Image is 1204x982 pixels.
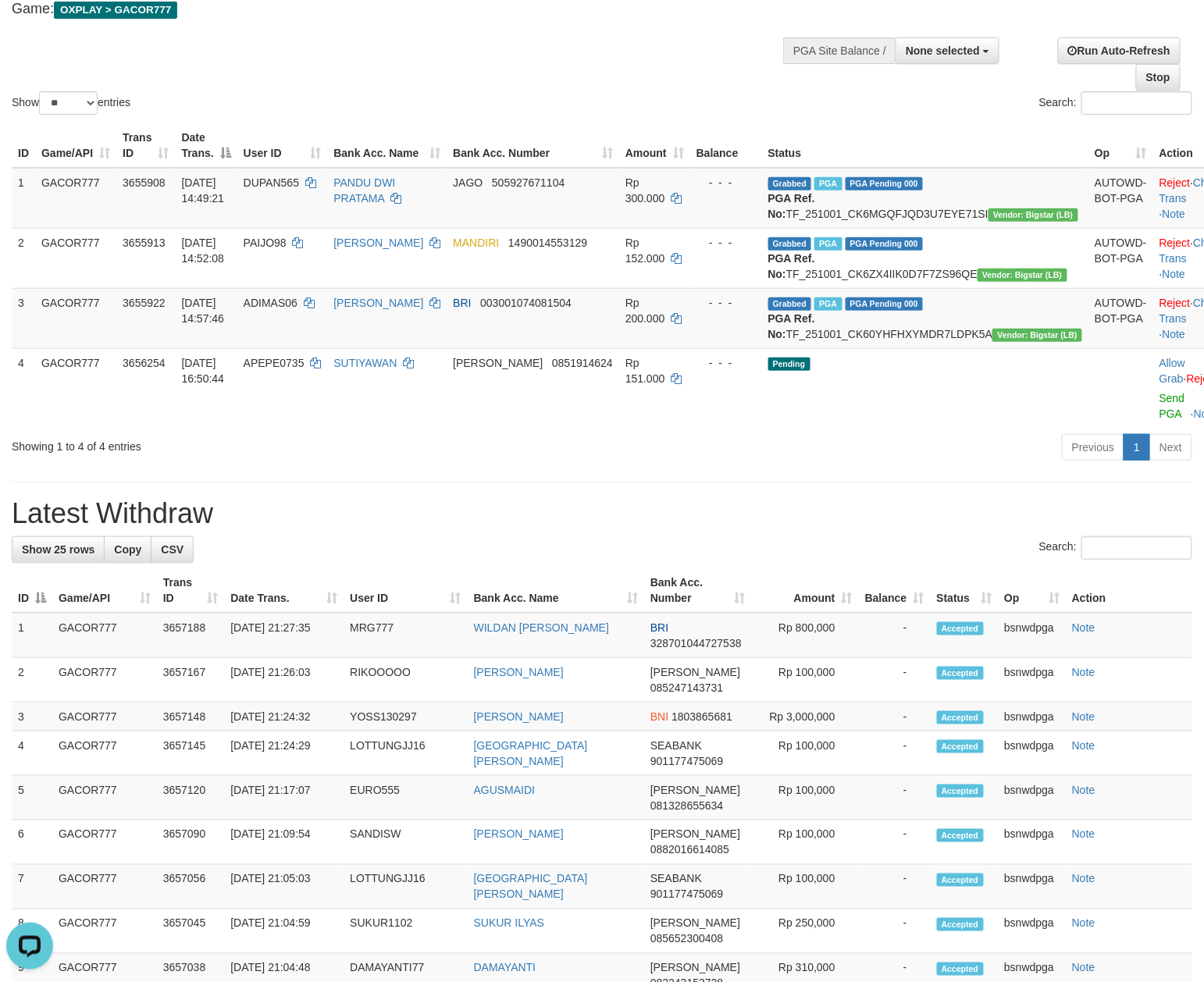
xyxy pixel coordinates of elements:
[12,568,52,613] th: ID: activate to sort column descending
[474,710,564,723] a: [PERSON_NAME]
[1072,828,1095,841] a: Note
[859,865,931,909] td: -
[1072,962,1095,974] a: Note
[650,828,740,841] span: [PERSON_NAME]
[644,568,752,613] th: Bank Acc. Number: activate to sort column ascending
[54,2,177,19] span: OXPLAY > GACOR777
[937,829,984,842] span: Accepted
[480,297,572,309] span: Copy 003001074081504 to clipboard
[474,873,588,901] a: [GEOGRAPHIC_DATA][PERSON_NAME]
[12,820,52,865] td: 6
[696,295,756,311] div: - - -
[52,865,157,909] td: GACOR777
[752,568,859,613] th: Amount: activate to sort column ascending
[752,731,859,776] td: Rp 100,000
[224,776,344,820] td: [DATE] 21:17:07
[814,297,842,311] span: Marked by bsnwdpga
[625,176,665,205] span: Rp 300.000
[650,844,729,856] span: Copy 0882016614085 to clipboard
[768,358,810,371] span: Pending
[123,297,166,309] span: 3655922
[12,228,35,288] td: 2
[468,568,644,613] th: Bank Acc. Name: activate to sort column ascending
[1088,123,1153,168] th: Op: activate to sort column ascending
[998,731,1066,776] td: bsnwdpga
[12,123,35,168] th: ID
[768,252,815,280] b: PGA Ref. No:
[1072,666,1095,678] a: Note
[937,918,984,931] span: Accepted
[650,888,723,901] span: Copy 901177475069 to clipboard
[157,731,225,776] td: 3657145
[846,237,924,251] span: PGA Pending
[768,192,815,220] b: PGA Ref. No:
[1088,288,1153,348] td: AUTOWD-BOT-PGA
[157,613,225,658] td: 3657188
[12,613,52,658] td: 1
[937,622,984,635] span: Accepted
[998,613,1066,658] td: bsnwdpga
[937,962,984,976] span: Accepted
[931,568,999,613] th: Status: activate to sort column ascending
[157,703,225,731] td: 3657148
[752,613,859,658] td: Rp 800,000
[344,568,467,613] th: User ID: activate to sort column ascending
[1088,168,1153,229] td: AUTOWD-BOT-PGA
[671,710,732,723] span: Copy 1803865681 to clipboard
[12,91,130,115] label: Show entries
[453,176,483,189] span: JAGO
[224,820,344,865] td: [DATE] 21:09:54
[224,731,344,776] td: [DATE] 21:24:29
[151,536,194,563] a: CSV
[52,731,157,776] td: GACOR777
[859,613,931,658] td: -
[344,658,467,703] td: RIKOOOOO
[768,297,812,311] span: Grabbed
[224,568,344,613] th: Date Trans.: activate to sort column ascending
[859,820,931,865] td: -
[1039,536,1192,560] label: Search:
[244,237,287,249] span: PAIJO98
[552,357,613,369] span: Copy 0851914624 to clipboard
[474,784,536,796] a: AGUSMAIDI
[1159,297,1191,309] a: Reject
[474,828,564,841] a: [PERSON_NAME]
[846,297,924,311] span: PGA Pending
[12,731,52,776] td: 4
[344,909,467,954] td: SUKUR1102
[224,865,344,909] td: [DATE] 21:05:03
[859,703,931,731] td: -
[1163,268,1186,280] a: Note
[998,776,1066,820] td: bsnwdpga
[1072,917,1095,930] a: Note
[224,658,344,703] td: [DATE] 21:26:03
[1081,536,1192,560] input: Search:
[696,355,756,371] div: - - -
[474,917,545,930] a: SUKUR ILYAS
[650,637,742,649] span: Copy 328701044727538 to clipboard
[752,703,859,731] td: Rp 3,000,000
[474,666,564,678] a: [PERSON_NAME]
[650,739,702,752] span: SEABANK
[453,357,543,369] span: [PERSON_NAME]
[52,613,157,658] td: GACOR777
[1124,434,1150,461] a: 1
[161,543,183,556] span: CSV
[1163,328,1186,340] a: Note
[1159,357,1185,385] a: Allow Grab
[650,755,723,767] span: Copy 901177475069 to clipboard
[224,613,344,658] td: [DATE] 21:27:35
[116,123,175,168] th: Trans ID: activate to sort column ascending
[224,703,344,731] td: [DATE] 21:24:32
[650,917,740,930] span: [PERSON_NAME]
[768,312,815,340] b: PGA Ref. No:
[896,37,999,64] button: None selected
[224,909,344,954] td: [DATE] 21:04:59
[35,288,116,348] td: GACOR777
[696,235,756,251] div: - - -
[696,175,756,190] div: - - -
[762,168,1089,229] td: TF_251001_CK6MGQFJQD3U7EYE71SI
[814,237,842,251] span: Marked by bsnwdpga
[123,176,166,189] span: 3655908
[52,820,157,865] td: GACOR777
